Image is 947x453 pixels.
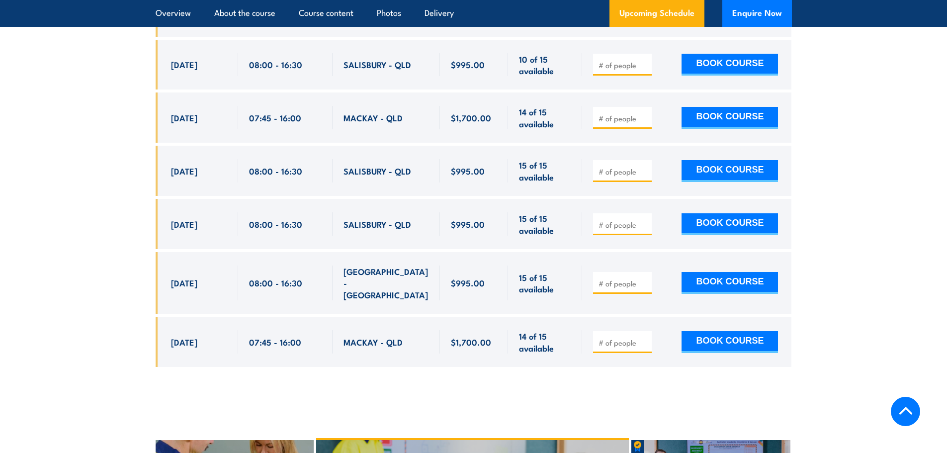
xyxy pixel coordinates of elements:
[171,218,197,230] span: [DATE]
[451,165,485,177] span: $995.00
[519,212,571,236] span: 15 of 15 available
[682,213,778,235] button: BOOK COURSE
[344,112,403,123] span: MACKAY - QLD
[171,165,197,177] span: [DATE]
[249,336,301,348] span: 07:45 - 16:00
[519,159,571,182] span: 15 of 15 available
[599,167,648,177] input: # of people
[599,60,648,70] input: # of people
[451,112,491,123] span: $1,700.00
[451,277,485,288] span: $995.00
[682,160,778,182] button: BOOK COURSE
[519,330,571,354] span: 14 of 15 available
[599,338,648,348] input: # of people
[344,266,429,300] span: [GEOGRAPHIC_DATA] - [GEOGRAPHIC_DATA]
[519,272,571,295] span: 15 of 15 available
[451,59,485,70] span: $995.00
[249,59,302,70] span: 08:00 - 16:30
[599,220,648,230] input: # of people
[249,165,302,177] span: 08:00 - 16:30
[519,106,571,129] span: 14 of 15 available
[599,113,648,123] input: # of people
[344,165,411,177] span: SALISBURY - QLD
[171,336,197,348] span: [DATE]
[344,218,411,230] span: SALISBURY - QLD
[451,336,491,348] span: $1,700.00
[682,54,778,76] button: BOOK COURSE
[171,59,197,70] span: [DATE]
[682,331,778,353] button: BOOK COURSE
[249,112,301,123] span: 07:45 - 16:00
[519,53,571,77] span: 10 of 15 available
[249,218,302,230] span: 08:00 - 16:30
[171,112,197,123] span: [DATE]
[682,272,778,294] button: BOOK COURSE
[249,277,302,288] span: 08:00 - 16:30
[171,277,197,288] span: [DATE]
[344,336,403,348] span: MACKAY - QLD
[451,218,485,230] span: $995.00
[599,278,648,288] input: # of people
[682,107,778,129] button: BOOK COURSE
[344,59,411,70] span: SALISBURY - QLD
